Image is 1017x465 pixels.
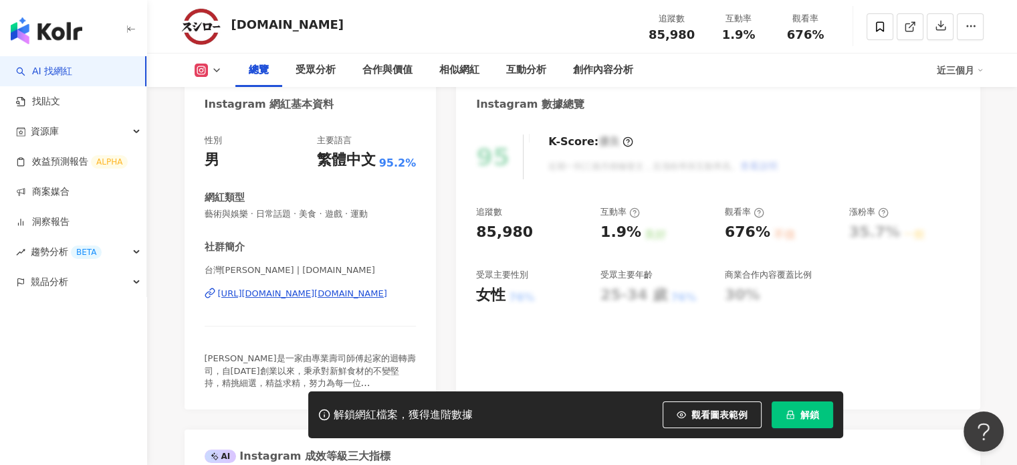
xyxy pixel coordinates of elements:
[786,410,795,420] span: lock
[722,28,756,41] span: 1.9%
[11,17,82,44] img: logo
[334,408,473,422] div: 解鎖網紅檔案，獲得進階數據
[205,353,416,400] span: [PERSON_NAME]是一家由專業壽司師傅起家的迴轉壽司，自[DATE]創業以來，秉承對新鮮食材的不變堅持，精挑細選，精益求精，努力為每一位[DEMOGRAPHIC_DATA]提供最優質的料理。
[317,150,376,171] div: 繁體中文
[296,62,336,78] div: 受眾分析
[362,62,413,78] div: 合作與價值
[379,156,417,171] span: 95.2%
[16,95,60,108] a: 找貼文
[205,97,334,112] div: Instagram 網紅基本資料
[218,288,387,300] div: [URL][DOMAIN_NAME][DOMAIN_NAME]
[476,97,584,112] div: Instagram 數據總覽
[476,269,528,281] div: 受眾主要性別
[439,62,479,78] div: 相似網紅
[600,222,641,243] div: 1.9%
[16,65,72,78] a: searchAI 找網紅
[205,288,417,300] a: [URL][DOMAIN_NAME][DOMAIN_NAME]
[205,240,245,254] div: 社群簡介
[71,246,102,259] div: BETA
[31,237,102,267] span: 趨勢分析
[476,285,505,306] div: 女性
[663,401,762,428] button: 觀看圖表範例
[506,62,546,78] div: 互動分析
[16,155,128,169] a: 效益預測報告ALPHA
[649,27,695,41] span: 85,980
[16,185,70,199] a: 商案媒合
[205,208,417,220] span: 藝術與娛樂 · 日常話題 · 美食 · 遊戲 · 運動
[849,206,889,218] div: 漲粉率
[600,206,640,218] div: 互動率
[205,191,245,205] div: 網紅類型
[205,449,390,464] div: Instagram 成效等級三大指標
[725,222,770,243] div: 676%
[205,264,417,276] span: 台灣[PERSON_NAME] | [DOMAIN_NAME]
[16,215,70,229] a: 洞察報告
[31,267,68,297] span: 競品分析
[691,409,748,420] span: 觀看圖表範例
[548,134,633,149] div: K-Score :
[16,248,25,257] span: rise
[800,409,819,420] span: 解鎖
[725,206,764,218] div: 觀看率
[476,222,533,243] div: 85,980
[713,12,764,25] div: 互動率
[772,401,833,428] button: 解鎖
[181,7,221,47] img: KOL Avatar
[476,206,502,218] div: 追蹤數
[647,12,697,25] div: 追蹤數
[31,116,59,147] span: 資源庫
[787,28,824,41] span: 676%
[205,134,222,147] div: 性別
[573,62,633,78] div: 創作內容分析
[600,269,653,281] div: 受眾主要年齡
[937,60,984,81] div: 近三個月
[205,150,219,171] div: 男
[231,16,344,33] div: [DOMAIN_NAME]
[725,269,812,281] div: 商業合作內容覆蓋比例
[205,450,237,463] div: AI
[249,62,269,78] div: 總覽
[317,134,352,147] div: 主要語言
[780,12,831,25] div: 觀看率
